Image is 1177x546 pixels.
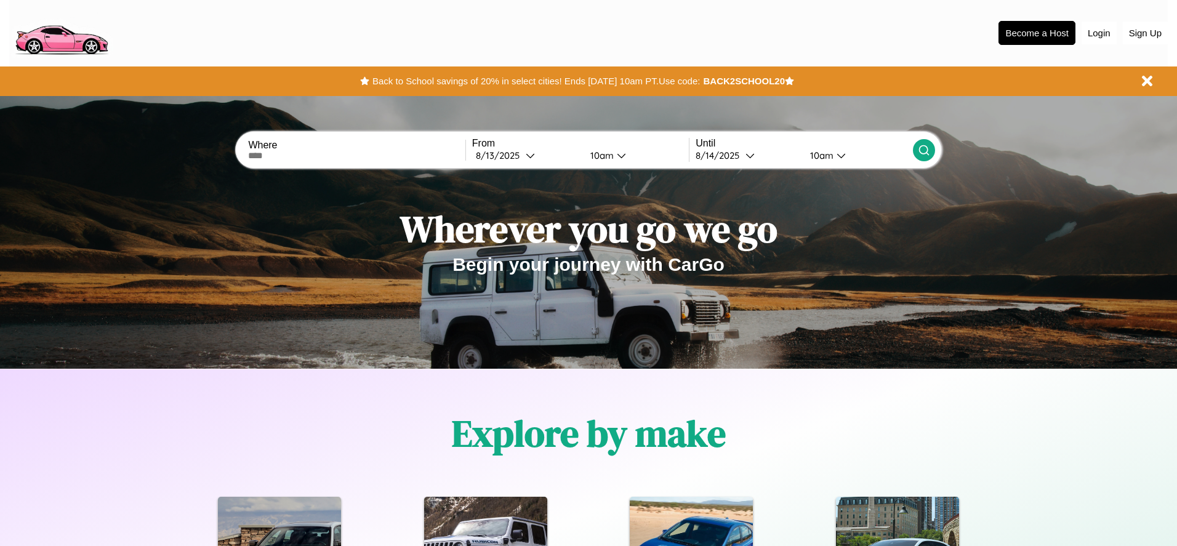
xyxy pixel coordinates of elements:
label: Where [248,140,465,151]
button: Login [1082,22,1117,44]
button: 8/13/2025 [472,149,580,162]
label: Until [696,138,912,149]
img: logo [9,6,113,58]
button: Back to School savings of 20% in select cities! Ends [DATE] 10am PT.Use code: [369,73,703,90]
div: 8 / 14 / 2025 [696,150,745,161]
button: Sign Up [1123,22,1168,44]
b: BACK2SCHOOL20 [703,76,785,86]
button: 10am [800,149,912,162]
button: 10am [580,149,689,162]
div: 10am [584,150,617,161]
button: Become a Host [998,21,1075,45]
div: 10am [804,150,837,161]
h1: Explore by make [452,408,726,459]
div: 8 / 13 / 2025 [476,150,526,161]
label: From [472,138,689,149]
